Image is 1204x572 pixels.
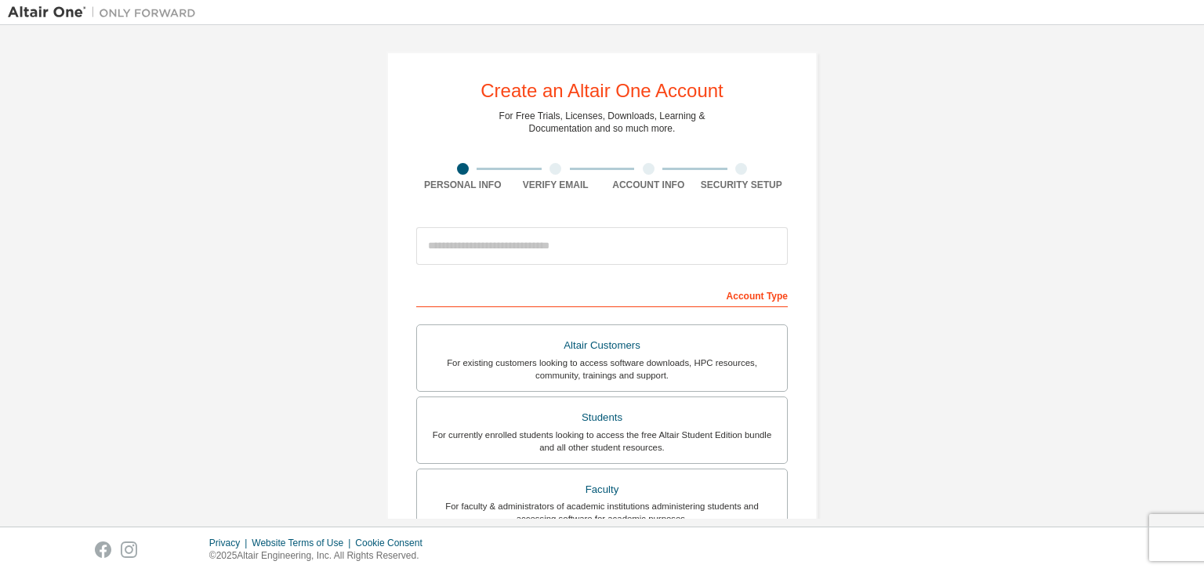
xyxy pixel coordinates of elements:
[95,541,111,558] img: facebook.svg
[121,541,137,558] img: instagram.svg
[499,110,705,135] div: For Free Trials, Licenses, Downloads, Learning & Documentation and so much more.
[426,500,778,525] div: For faculty & administrators of academic institutions administering students and accessing softwa...
[416,179,510,191] div: Personal Info
[416,282,788,307] div: Account Type
[252,537,355,549] div: Website Terms of Use
[209,537,252,549] div: Privacy
[426,335,778,357] div: Altair Customers
[355,537,431,549] div: Cookie Consent
[602,179,695,191] div: Account Info
[426,429,778,454] div: For currently enrolled students looking to access the free Altair Student Edition bundle and all ...
[8,5,204,20] img: Altair One
[426,479,778,501] div: Faculty
[695,179,789,191] div: Security Setup
[481,81,723,100] div: Create an Altair One Account
[510,179,603,191] div: Verify Email
[426,357,778,382] div: For existing customers looking to access software downloads, HPC resources, community, trainings ...
[209,549,432,563] p: © 2025 Altair Engineering, Inc. All Rights Reserved.
[426,407,778,429] div: Students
